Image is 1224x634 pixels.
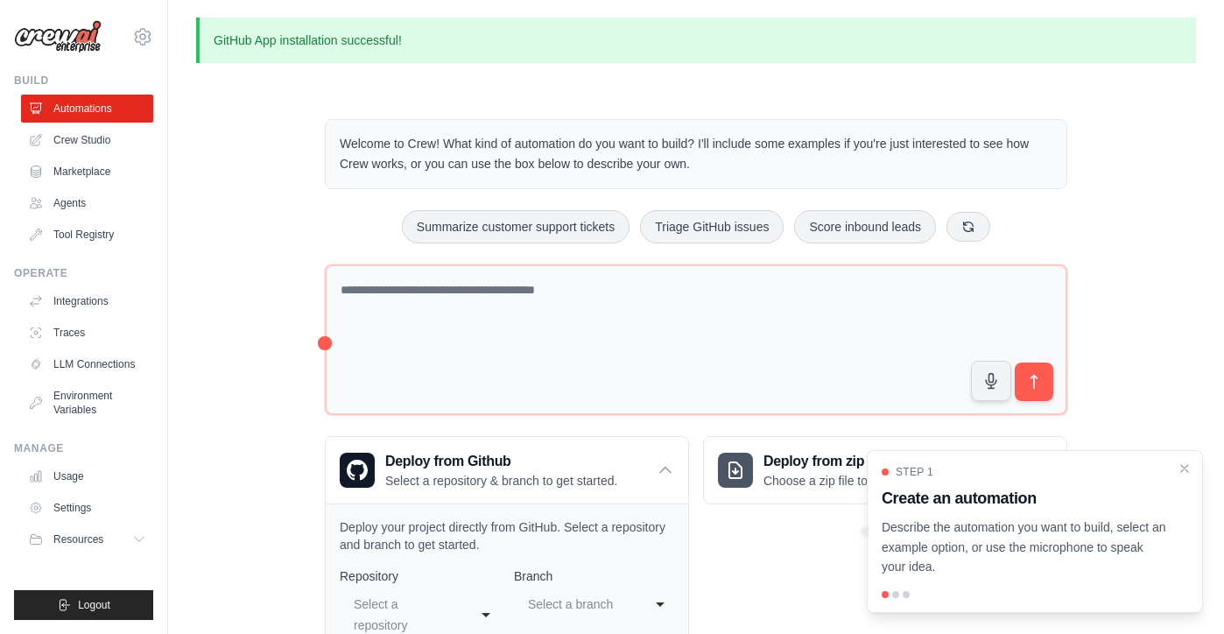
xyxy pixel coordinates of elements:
a: Environment Variables [21,382,153,424]
button: Triage GitHub issues [640,210,784,243]
button: Close walkthrough [1178,461,1192,475]
a: Agents [21,189,153,217]
p: Describe the automation you want to build, select an example option, or use the microphone to spe... [882,518,1167,577]
label: Branch [514,567,674,585]
a: Automations [21,95,153,123]
h3: Deploy from zip file [763,451,911,472]
span: Resources [53,532,103,546]
span: Step 1 [896,465,933,479]
button: Summarize customer support tickets [402,210,630,243]
a: Marketplace [21,158,153,186]
button: Score inbound leads [794,210,936,243]
span: Logout [78,598,110,612]
iframe: Chat Widget [1136,550,1224,634]
div: Select a branch [528,594,625,615]
div: Build [14,74,153,88]
a: Integrations [21,287,153,315]
img: Logo [14,20,102,53]
a: LLM Connections [21,350,153,378]
p: Welcome to Crew! What kind of automation do you want to build? I'll include some examples if you'... [340,134,1052,174]
button: Logout [14,590,153,620]
p: Choose a zip file to upload. [763,472,911,490]
p: GitHub App installation successful! [196,18,1196,63]
div: Manage [14,441,153,455]
button: Resources [21,525,153,553]
h3: Create an automation [882,486,1167,511]
a: Tool Registry [21,221,153,249]
a: Settings [21,494,153,522]
div: Widget de chat [1136,550,1224,634]
a: Crew Studio [21,126,153,154]
label: Repository [340,567,500,585]
div: Operate [14,266,153,280]
p: Select a repository & branch to get started. [385,472,617,490]
a: Usage [21,462,153,490]
h3: Deploy from Github [385,451,617,472]
p: Deploy your project directly from GitHub. Select a repository and branch to get started. [340,518,674,553]
a: Traces [21,319,153,347]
